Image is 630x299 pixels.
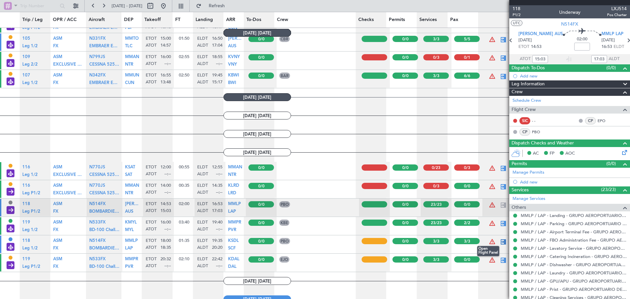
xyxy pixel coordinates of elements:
[125,62,133,67] span: NTR
[22,62,38,67] span: Leg 2/2
[89,174,120,179] a: CESSNA 525B Citation CJ3
[565,150,575,157] span: AOC
[216,61,222,67] span: --:--
[175,16,180,23] span: FT
[179,182,189,188] span: 00:35
[22,44,38,48] span: Leg 1/2
[89,81,154,85] span: EMBRAER EMB-545 Praetor 500
[601,37,615,44] span: [DATE]
[228,222,241,226] a: MMPR
[22,183,30,188] span: 116
[53,174,84,179] a: EXCLUSIVE JETS
[53,241,62,245] a: ASM
[228,211,236,215] a: LAP
[53,62,87,67] span: EXCLUSIVE JETS
[228,82,236,87] a: BWI
[89,73,106,77] span: N342FX
[203,4,230,8] span: Refresh
[228,64,237,68] a: VNY
[146,79,157,85] span: ATOT
[89,75,106,79] a: N342FX
[53,266,58,270] a: FX
[228,174,236,179] a: NTR
[125,82,134,87] a: CUN
[561,21,578,28] span: N514FX
[160,201,171,207] span: 14:53
[533,150,539,157] span: AC
[125,81,134,85] span: CUN
[89,239,106,243] span: N514FX
[22,220,30,224] span: 119
[125,241,138,245] a: MMLP
[53,185,62,190] a: ASM
[22,204,30,208] a: 118
[125,228,134,232] span: MYL
[197,79,208,85] span: ALDT
[22,174,38,179] a: Leg 1/2
[228,248,236,252] a: SCF
[614,44,624,50] span: ELDT
[89,228,136,232] span: BD-100 Challenger 300
[53,202,62,206] span: ASM
[197,164,208,170] span: ELDT
[146,201,157,207] span: ETOT
[89,257,106,261] span: N533FX
[228,266,237,270] a: DAL
[146,164,157,170] span: ETOT
[228,265,237,269] span: DAL
[22,211,40,215] a: Leg P1/2
[520,179,627,185] div: Add new
[53,73,62,77] span: ASM
[513,5,520,12] span: 118
[53,193,84,197] a: EXCLUSIVE JETS
[216,171,222,177] span: --:--
[53,55,62,59] span: ASM
[125,266,133,270] a: PVR
[89,204,106,208] a: N514FX
[228,191,236,195] span: LRD
[22,81,38,85] span: Leg 1/2
[212,54,222,60] span: 18:55
[53,228,58,232] span: FX
[519,128,530,136] div: CP
[53,248,58,252] a: FX
[89,241,106,245] a: N514FX
[22,257,30,261] span: 119
[160,43,171,49] span: 14:57
[513,97,541,104] a: Schedule Crew
[228,167,242,171] a: MMAN
[228,220,241,224] span: MMPR
[197,183,208,189] span: ELDT
[125,248,133,252] a: LAP
[125,211,133,215] a: AUS
[125,183,139,188] span: MMAN
[228,246,236,250] span: SCF
[22,165,30,169] span: 116
[193,1,232,11] button: Refresh
[22,228,38,232] span: Leg 1/2
[228,209,236,214] span: LAP
[519,117,530,124] div: SIC
[53,211,58,215] a: FX
[125,229,134,234] a: MYL
[228,57,240,61] a: KVNY
[521,221,627,226] a: MMLP / LAP - Parking - GRUPO AEROPORTUARIO DEL PACIFICO
[212,201,222,207] span: 16:53
[179,164,189,170] span: 00:55
[520,73,627,79] div: Add new
[89,191,143,195] span: CESSNA 525B Citation CJ3
[125,257,138,261] span: MMPR
[53,257,62,261] span: ASM
[89,62,143,67] span: CESSNA 525B Citation CJ3
[223,29,291,37] span: [DATE] [DATE]
[559,9,580,16] div: Underway
[197,190,208,196] span: ALDT
[89,38,106,43] a: N331FX
[53,173,87,177] span: EXCLUSIVE JETS
[125,222,137,226] a: KMYL
[89,55,105,59] span: N799JS
[197,54,208,60] span: ELDT
[125,185,139,190] a: MMAN
[125,246,133,250] span: LAP
[179,201,189,207] span: 02:00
